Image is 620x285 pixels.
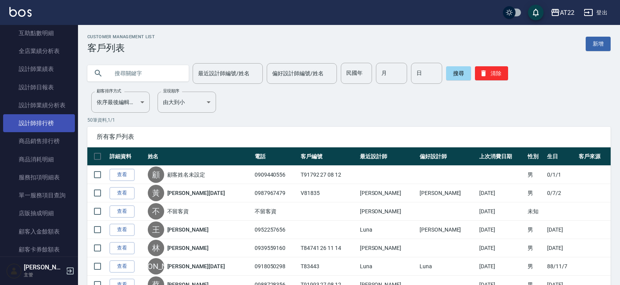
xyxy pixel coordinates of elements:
[418,257,477,276] td: Luna
[9,7,32,17] img: Logo
[299,239,358,257] td: T84741 26 11 14
[253,239,299,257] td: 0939559160
[253,221,299,239] td: 0952257656
[477,184,526,202] td: [DATE]
[528,5,544,20] button: save
[526,239,545,257] td: 男
[148,185,164,201] div: 黃
[3,204,75,222] a: 店販抽成明細
[526,221,545,239] td: 男
[87,42,155,53] h3: 客戶列表
[577,147,611,166] th: 客戶來源
[3,241,75,258] a: 顧客卡券餘額表
[148,166,164,183] div: 顧
[3,96,75,114] a: 設計師業績分析表
[299,147,358,166] th: 客戶編號
[299,184,358,202] td: V81835
[358,202,418,221] td: [PERSON_NAME]
[545,147,577,166] th: 生日
[158,92,216,113] div: 由大到小
[477,202,526,221] td: [DATE]
[3,168,75,186] a: 服務扣項明細表
[24,271,64,278] p: 主管
[545,239,577,257] td: [DATE]
[560,8,574,18] div: AT22
[167,207,189,215] a: 不留客資
[586,37,611,51] a: 新增
[545,221,577,239] td: [DATE]
[545,257,577,276] td: 88/11/7
[87,117,611,124] p: 50 筆資料, 1 / 1
[253,202,299,221] td: 不留客資
[163,88,179,94] label: 呈現順序
[148,240,164,256] div: 林
[167,244,209,252] a: [PERSON_NAME]
[477,257,526,276] td: [DATE]
[167,226,209,234] a: [PERSON_NAME]
[3,150,75,168] a: 商品消耗明細
[110,260,135,273] a: 查看
[526,147,545,166] th: 性別
[581,5,611,20] button: 登出
[358,221,418,239] td: Luna
[253,166,299,184] td: 0909440556
[526,202,545,221] td: 未知
[97,88,121,94] label: 顧客排序方式
[477,221,526,239] td: [DATE]
[446,66,471,80] button: 搜尋
[167,262,225,270] a: [PERSON_NAME][DATE]
[148,221,164,238] div: 王
[418,221,477,239] td: [PERSON_NAME]
[148,258,164,274] div: [PERSON_NAME]
[24,264,64,271] h5: [PERSON_NAME]
[91,92,150,113] div: 依序最後編輯時間
[418,184,477,202] td: [PERSON_NAME]
[545,184,577,202] td: 0/7/2
[299,257,358,276] td: T83443
[110,242,135,254] a: 查看
[148,203,164,220] div: 不
[6,263,22,279] img: Person
[477,239,526,257] td: [DATE]
[110,205,135,218] a: 查看
[358,257,418,276] td: Luna
[299,166,358,184] td: T91792 27 08 12
[3,223,75,241] a: 顧客入金餘額表
[3,42,75,60] a: 全店業績分析表
[146,147,253,166] th: 姓名
[475,66,508,80] button: 清除
[547,5,577,21] button: AT22
[109,63,182,84] input: 搜尋關鍵字
[3,186,75,204] a: 單一服務項目查詢
[526,184,545,202] td: 男
[3,132,75,150] a: 商品銷售排行榜
[3,24,75,42] a: 互助點數明細
[3,78,75,96] a: 設計師日報表
[358,147,418,166] th: 最近設計師
[108,147,146,166] th: 詳細資料
[526,257,545,276] td: 男
[253,184,299,202] td: 0987967479
[167,171,205,179] a: 顧客姓名未設定
[418,147,477,166] th: 偏好設計師
[87,34,155,39] h2: Customer Management List
[477,147,526,166] th: 上次消費日期
[253,147,299,166] th: 電話
[358,184,418,202] td: [PERSON_NAME]
[97,133,601,141] span: 所有客戶列表
[3,60,75,78] a: 設計師業績表
[110,169,135,181] a: 查看
[358,239,418,257] td: [PERSON_NAME]
[110,224,135,236] a: 查看
[167,189,225,197] a: [PERSON_NAME][DATE]
[253,257,299,276] td: 0918050298
[545,166,577,184] td: 0/1/1
[110,187,135,199] a: 查看
[526,166,545,184] td: 男
[3,114,75,132] a: 設計師排行榜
